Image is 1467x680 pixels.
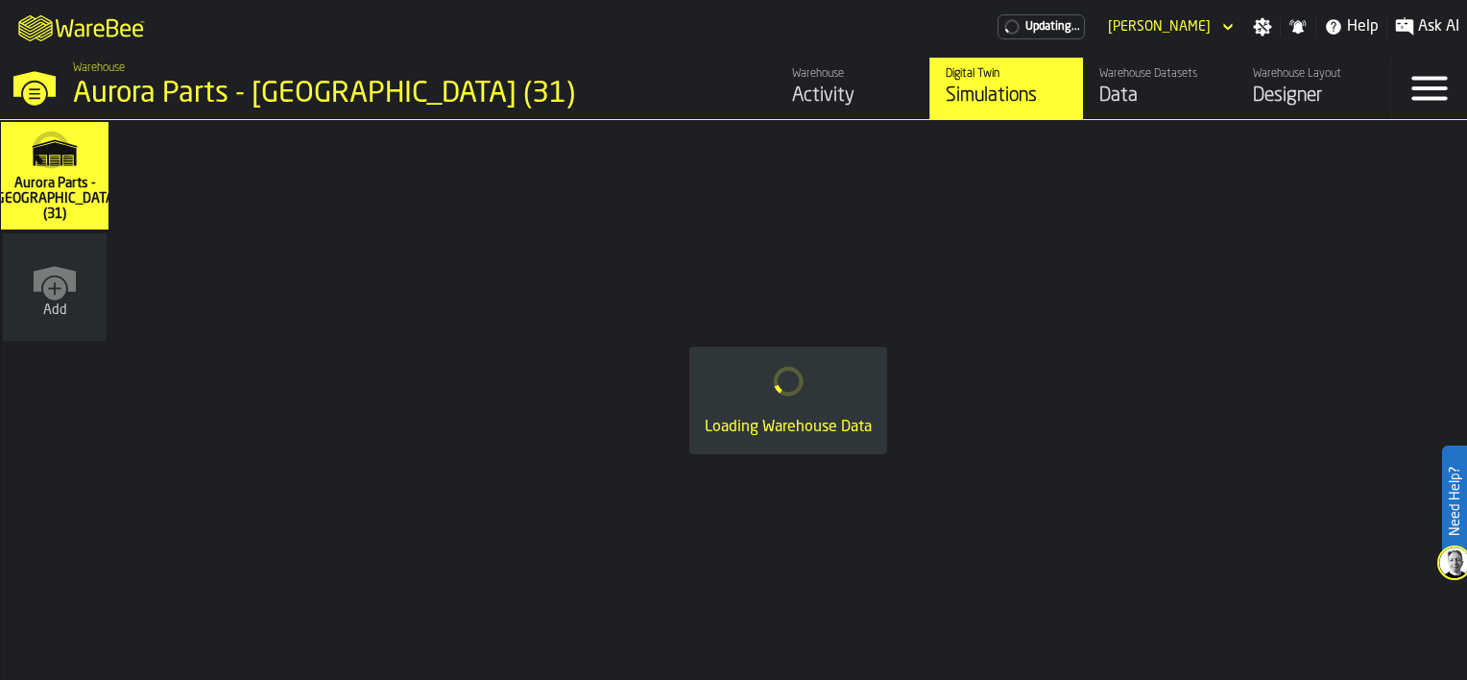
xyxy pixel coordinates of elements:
div: Digital Twin [946,67,1068,81]
div: DropdownMenuValue-Bob Lueken Lueken [1100,15,1238,38]
span: Help [1347,15,1379,38]
span: Warehouse [73,61,125,75]
div: DropdownMenuValue-Bob Lueken Lueken [1108,19,1211,35]
label: button-toggle-Menu [1391,58,1467,119]
label: button-toggle-Settings [1245,17,1280,36]
div: Simulations [946,83,1068,109]
div: Warehouse Datasets [1099,67,1221,81]
a: link-to-/wh/i/aa2e4adb-2cd5-4688-aa4a-ec82bcf75d46/pricing/ [998,14,1085,39]
span: Ask AI [1418,15,1459,38]
div: Activity [792,83,914,109]
div: Aurora Parts - [GEOGRAPHIC_DATA] (31) [73,77,591,111]
div: Menu Subscription [998,14,1085,39]
a: link-to-/wh/i/aa2e4adb-2cd5-4688-aa4a-ec82bcf75d46/feed/ [776,58,929,119]
div: Warehouse Layout [1253,67,1375,81]
label: Need Help? [1444,448,1465,555]
span: Updating... [1025,20,1080,34]
label: button-toggle-Help [1316,15,1386,38]
div: Loading Warehouse Data [705,416,872,439]
div: Data [1099,83,1221,109]
div: Designer [1253,83,1375,109]
a: link-to-/wh/i/aa2e4adb-2cd5-4688-aa4a-ec82bcf75d46/designer [1237,58,1390,119]
a: link-to-/wh/i/aa2e4adb-2cd5-4688-aa4a-ec82bcf75d46/data [1083,58,1237,119]
span: Add [43,303,67,318]
a: link-to-/wh/new [3,233,107,345]
label: button-toggle-Notifications [1281,17,1315,36]
div: Warehouse [792,67,914,81]
a: link-to-/wh/i/aa2e4adb-2cd5-4688-aa4a-ec82bcf75d46/simulations [929,58,1083,119]
a: link-to-/wh/i/aa2e4adb-2cd5-4688-aa4a-ec82bcf75d46/simulations [1,122,108,233]
label: button-toggle-Ask AI [1387,15,1467,38]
